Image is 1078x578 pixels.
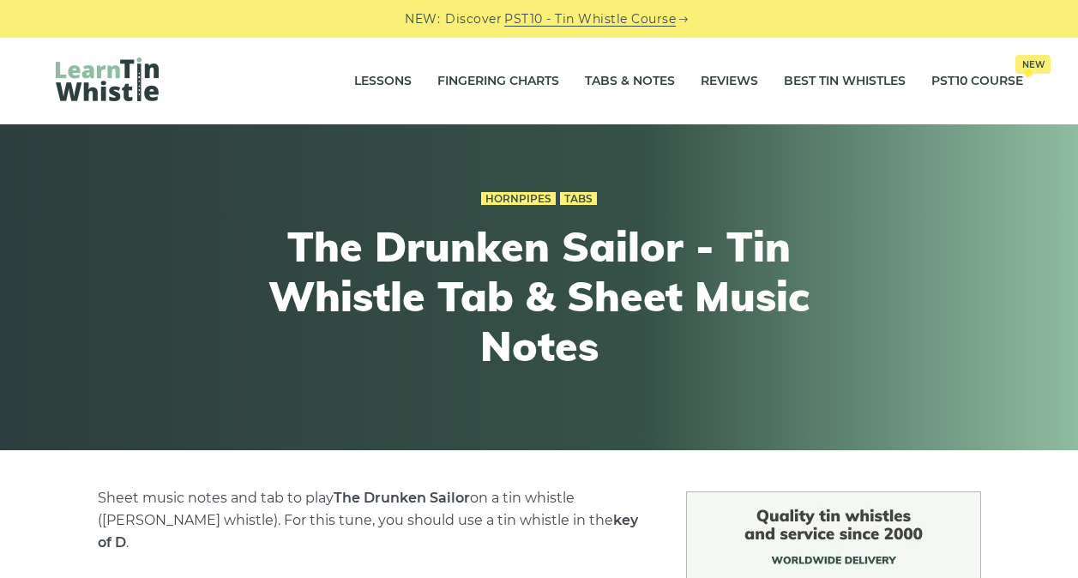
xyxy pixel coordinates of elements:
[98,512,638,551] strong: key of D
[585,60,675,103] a: Tabs & Notes
[56,57,159,101] img: LearnTinWhistle.com
[784,60,906,103] a: Best Tin Whistles
[560,192,597,206] a: Tabs
[1015,55,1051,74] span: New
[931,60,1023,103] a: PST10 CourseNew
[701,60,758,103] a: Reviews
[354,60,412,103] a: Lessons
[334,490,470,506] strong: The Drunken Sailor
[481,192,556,206] a: Hornpipes
[437,60,559,103] a: Fingering Charts
[98,487,645,554] p: Sheet music notes and tab to play on a tin whistle ([PERSON_NAME] whistle). For this tune, you sh...
[224,222,855,370] h1: The Drunken Sailor - Tin Whistle Tab & Sheet Music Notes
